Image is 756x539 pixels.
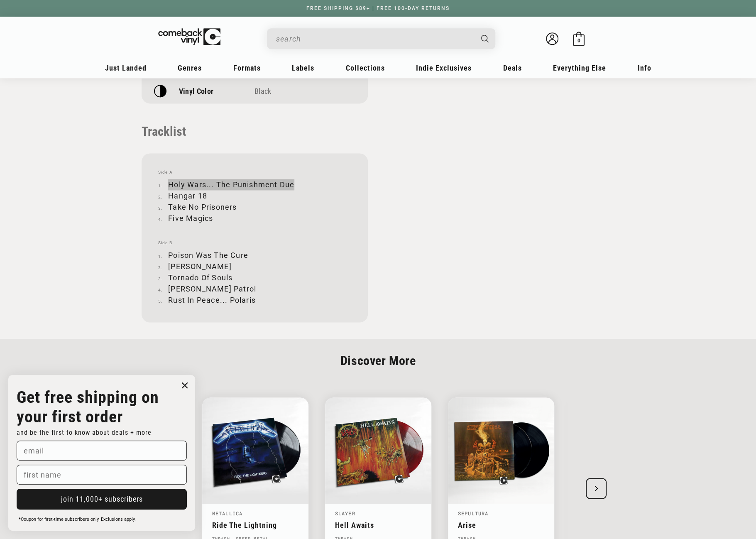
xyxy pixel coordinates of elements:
div: Search [267,28,495,49]
a: Metallica [212,510,243,516]
p: Tracklist [142,124,368,139]
a: FREE SHIPPING $89+ | FREE 100-DAY RETURNS [298,5,458,11]
span: and be the first to know about deals + more [17,429,152,436]
li: Hangar 18 [158,190,351,201]
span: Black [254,87,271,96]
button: Close dialog [179,379,191,392]
input: email [17,441,187,461]
span: Side B [158,240,351,245]
span: Indie Exclusives [416,64,472,72]
li: [PERSON_NAME] [158,261,351,272]
li: Poison Was The Cure [158,250,351,261]
li: Holy Wars... The Punishment Due [158,179,351,190]
span: Info [638,64,651,72]
span: Collections [346,64,385,72]
span: Genres [178,64,202,72]
span: Formats [233,64,261,72]
span: Labels [292,64,314,72]
a: Ride The Lightning [212,520,298,529]
li: Tornado Of Souls [158,272,351,283]
button: Search [474,28,496,49]
span: Just Landed [105,64,147,72]
span: 0 [577,37,580,44]
span: Deals [503,64,522,72]
a: Arise [458,520,544,529]
p: Vinyl Color [179,87,214,96]
a: Sepultura [458,510,489,516]
span: *Coupon for first-time subscribers only. Exclusions apply. [19,517,136,522]
input: first name [17,465,187,485]
span: Side A [158,170,351,175]
button: join 11,000+ subscribers [17,489,187,510]
input: When autocomplete results are available use up and down arrows to review and enter to select [276,30,473,47]
span: Everything Else [553,64,606,72]
a: Slayer [335,510,355,516]
strong: Get free shipping on your first order [17,387,159,426]
li: Five Magics [158,213,351,224]
li: [PERSON_NAME] Patrol [158,283,351,294]
div: Next slide [586,478,607,499]
li: Rust In Peace... Polaris [158,294,351,306]
li: Take No Prisoners [158,201,351,213]
a: Hell Awaits [335,520,421,529]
